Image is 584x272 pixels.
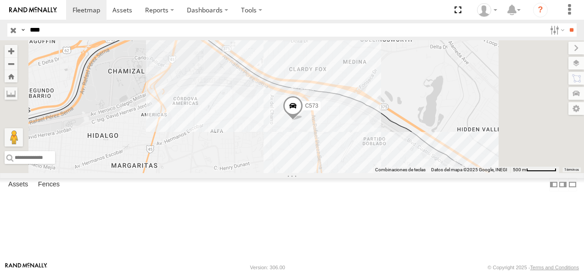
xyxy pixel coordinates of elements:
[530,265,579,270] a: Terms and Conditions
[474,3,500,17] div: antonio fernandez
[5,87,17,100] label: Measure
[568,178,577,191] label: Hide Summary Table
[546,23,566,37] label: Search Filter Options
[375,167,426,173] button: Combinaciones de teclas
[558,178,567,191] label: Dock Summary Table to the Right
[5,128,23,147] button: Arrastra al hombrecito al mapa para abrir Street View
[513,167,526,172] span: 500 m
[488,265,579,270] div: © Copyright 2025 -
[431,167,507,172] span: Datos del mapa ©2025 Google, INEGI
[4,178,33,191] label: Assets
[533,3,548,17] i: ?
[305,103,318,109] span: C573
[19,23,27,37] label: Search Query
[5,263,47,272] a: Visit our Website
[250,265,285,270] div: Version: 306.00
[5,57,17,70] button: Zoom out
[34,178,64,191] label: Fences
[5,70,17,82] button: Zoom Home
[564,168,579,172] a: Términos (se abre en una nueva pestaña)
[510,167,559,173] button: Escala del mapa: 500 m por 62 píxeles
[5,45,17,57] button: Zoom in
[9,7,57,13] img: rand-logo.svg
[549,178,558,191] label: Dock Summary Table to the Left
[568,102,584,115] label: Map Settings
